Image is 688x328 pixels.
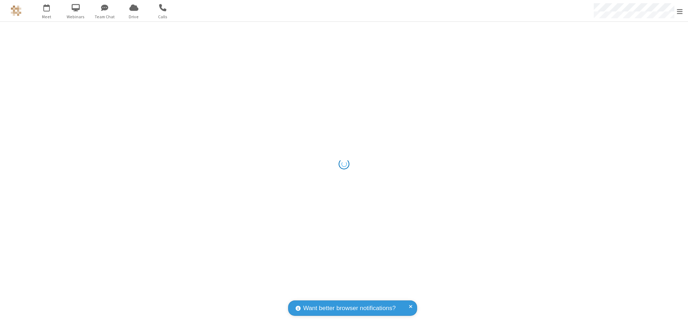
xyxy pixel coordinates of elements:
[303,304,396,313] span: Want better browser notifications?
[11,5,21,16] img: QA Selenium DO NOT DELETE OR CHANGE
[120,14,147,20] span: Drive
[62,14,89,20] span: Webinars
[33,14,60,20] span: Meet
[91,14,118,20] span: Team Chat
[149,14,176,20] span: Calls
